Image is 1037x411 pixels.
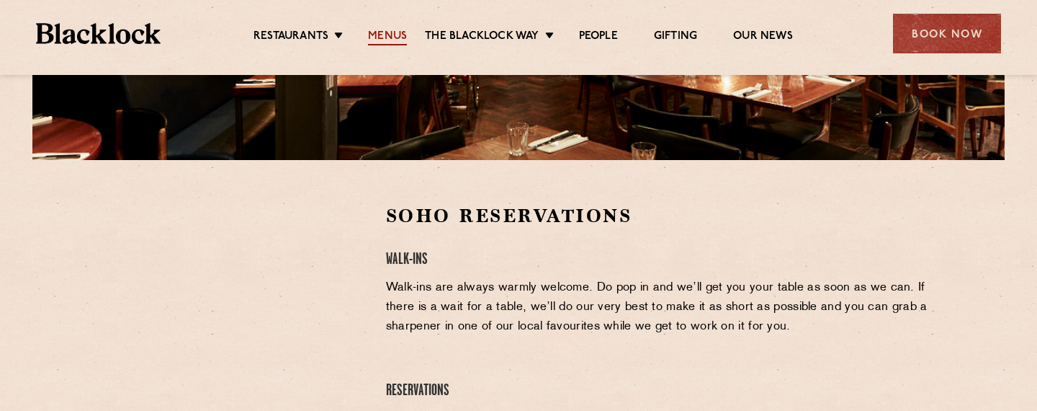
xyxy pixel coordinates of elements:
[386,278,938,337] p: Walk-ins are always warmly welcome. Do pop in and we’ll get you your table as soon as we can. If ...
[386,381,938,401] h4: Reservations
[386,203,938,229] h2: Soho Reservations
[654,30,697,45] a: Gifting
[893,14,1001,53] div: Book Now
[253,30,328,45] a: Restaurants
[368,30,407,45] a: Menus
[425,30,539,45] a: The Blacklock Way
[733,30,793,45] a: Our News
[386,250,938,270] h4: Walk-Ins
[36,23,161,44] img: BL_Textured_Logo-footer-cropped.svg
[579,30,618,45] a: People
